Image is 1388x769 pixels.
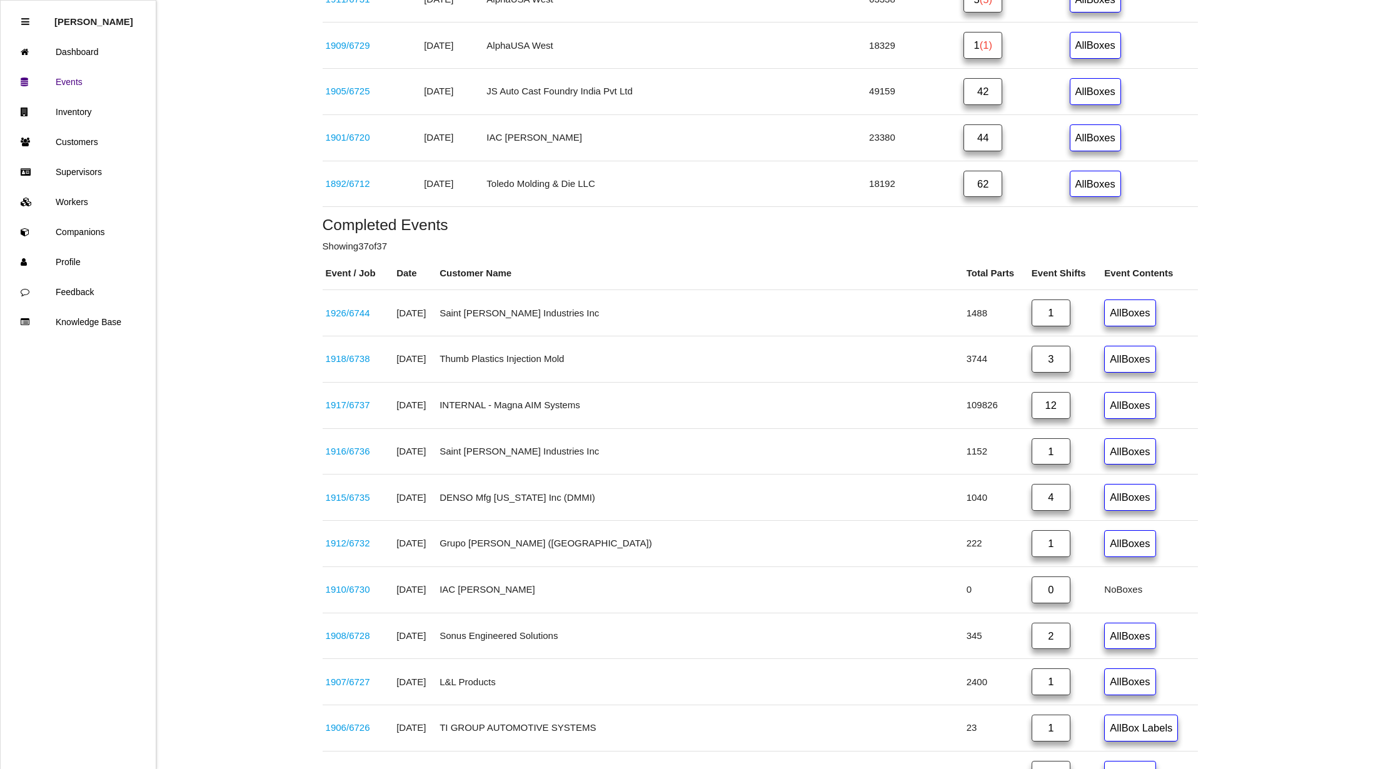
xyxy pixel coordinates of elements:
a: AllBoxes [1104,668,1155,695]
td: 345 [963,613,1028,659]
a: Supervisors [1,157,156,187]
td: 1152 [963,428,1028,475]
td: 222 [963,521,1028,567]
a: 1 [1032,668,1070,695]
td: 18329 [866,23,960,69]
a: 1 [1032,715,1070,741]
p: Showing 37 of 37 [323,239,1198,254]
a: 1916/6736 [326,446,370,456]
div: WS ECM Hose Clamp [326,491,391,505]
div: 10301666 [326,84,418,99]
div: 2002007; 2002021 [326,398,391,413]
a: 4 [1032,484,1070,511]
td: 49159 [866,69,960,115]
a: AllBoxes [1104,530,1155,557]
div: HJPA0013ACF30 [326,721,391,735]
a: 1 [1032,438,1070,465]
a: 1 [1032,299,1070,326]
td: Grupo [PERSON_NAME] ([GEOGRAPHIC_DATA]) [436,521,963,567]
div: PJ6B S045A76 AG3JA6 [326,131,418,145]
td: 23 [963,705,1028,751]
td: IAC [PERSON_NAME] [436,566,963,613]
div: CK41-V101W20 [326,352,391,366]
th: Event Shifts [1028,257,1102,290]
td: [DATE] [421,114,483,161]
a: 44 [963,124,1002,151]
h5: Completed Events [323,216,1198,233]
a: 1909/6729 [326,40,370,51]
td: [DATE] [421,161,483,207]
td: 1488 [963,290,1028,336]
a: AllBoxes [1104,623,1155,650]
a: Profile [1,247,156,277]
td: No Boxes [1101,566,1197,613]
a: AllBoxes [1104,299,1155,326]
a: 62 [963,171,1002,198]
td: [DATE] [393,428,436,475]
div: LJ6B S279D81 AA (45063) [326,675,391,690]
td: [DATE] [421,23,483,69]
td: 0 [963,566,1028,613]
a: 1(1) [963,32,1002,59]
td: [DATE] [393,382,436,428]
a: 42 [963,78,1002,105]
a: AllBoxes [1070,32,1121,59]
td: L&L Products [436,659,963,705]
td: [DATE] [393,659,436,705]
a: 1892/6712 [326,178,370,189]
td: [DATE] [393,475,436,521]
td: TI GROUP AUTOMOTIVE SYSTEMS [436,705,963,751]
div: 68403783AB [326,445,391,459]
td: 3744 [963,336,1028,383]
a: 1905/6725 [326,86,370,96]
td: 109826 [963,382,1028,428]
a: Customers [1,127,156,157]
td: [DATE] [393,705,436,751]
a: AllBoxes [1104,346,1155,373]
td: 23380 [866,114,960,161]
a: AllBoxes [1104,392,1155,419]
td: Sonus Engineered Solutions [436,613,963,659]
div: 68483788AE KNL [326,306,391,321]
span: (1) [980,39,992,51]
a: 3 [1032,346,1070,373]
a: Feedback [1,277,156,307]
div: S2066-00 [326,39,418,53]
a: 1908/6728 [326,630,370,641]
td: Saint [PERSON_NAME] Industries Inc [436,290,963,336]
td: DENSO Mfg [US_STATE] Inc (DMMI) [436,475,963,521]
div: Close [21,7,29,37]
td: [DATE] [393,336,436,383]
td: [DATE] [393,521,436,567]
td: [DATE] [421,69,483,115]
a: Workers [1,187,156,217]
a: Knowledge Base [1,307,156,337]
td: Saint [PERSON_NAME] Industries Inc [436,428,963,475]
td: [DATE] [393,566,436,613]
td: Toledo Molding & Die LLC [483,161,866,207]
a: Inventory [1,97,156,127]
div: Counsels [326,536,391,551]
td: 18192 [866,161,960,207]
td: IAC [PERSON_NAME] [483,114,866,161]
a: 1915/6735 [326,492,370,503]
th: Event Contents [1101,257,1197,290]
a: Dashboard [1,37,156,67]
a: 1906/6726 [326,722,370,733]
a: AllBoxes [1070,78,1121,105]
a: AllBoxes [1070,171,1121,198]
a: 1910/6730 [326,584,370,595]
td: 1040 [963,475,1028,521]
div: 8203J2B [326,583,391,597]
a: 1918/6738 [326,353,370,364]
div: 68405582AB [326,629,391,643]
a: Companions [1,217,156,247]
a: 0 [1032,576,1070,603]
a: AllBoxes [1104,484,1155,511]
th: Event / Job [323,257,394,290]
td: INTERNAL - Magna AIM Systems [436,382,963,428]
a: 1901/6720 [326,132,370,143]
th: Total Parts [963,257,1028,290]
a: AllBoxes [1070,124,1121,151]
th: Customer Name [436,257,963,290]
